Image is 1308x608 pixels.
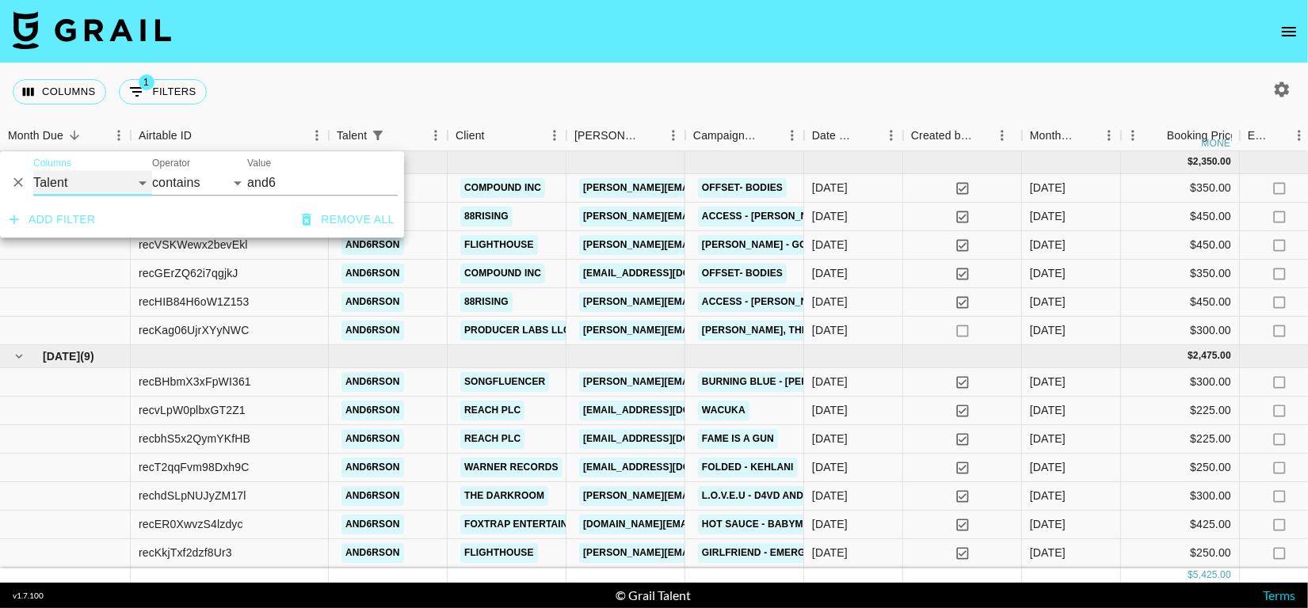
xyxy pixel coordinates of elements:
div: recKag06UjrXYyNWC [139,322,249,338]
div: Jul '25 [1030,459,1066,475]
div: recbhS5x2QymYKfHB [139,431,250,446]
button: hide children [8,345,30,367]
div: 5,425.00 [1193,568,1231,582]
a: [PERSON_NAME][EMAIL_ADDRESS][DOMAIN_NAME] [579,321,837,340]
button: Sort [639,124,662,146]
div: $300.00 [1121,368,1240,397]
div: Month Due [1030,120,1075,151]
button: Menu [1121,123,1145,147]
button: Menu [879,123,903,147]
div: Aug '25 [1030,322,1066,338]
div: © Grail Talent [616,587,691,603]
div: Month Due [1022,120,1121,151]
div: Created by Grail Team [911,120,973,151]
button: Menu [1097,123,1121,147]
button: Sort [389,124,411,146]
a: [EMAIL_ADDRESS][DOMAIN_NAME] [579,458,757,477]
div: $225.00 [1121,425,1240,454]
a: [PERSON_NAME][EMAIL_ADDRESS][PERSON_NAME][DOMAIN_NAME] [579,178,919,198]
a: Compound Inc [460,264,545,283]
a: L.O.V.E.U - d4vd and [PERSON_NAME] [698,486,891,506]
div: 11/7/2025 [812,545,848,560]
div: $350.00 [1121,174,1240,203]
div: recER0XwvzS4lzdyc [139,516,243,532]
div: Jul '25 [1030,431,1066,446]
div: $250.00 [1121,454,1240,482]
a: OFFSET- Bodies [698,178,787,198]
button: Sort [192,124,214,146]
a: Terms [1263,587,1295,602]
button: Menu [543,123,566,147]
a: [PERSON_NAME][EMAIL_ADDRESS][PERSON_NAME][DOMAIN_NAME] [579,292,919,312]
button: Show filters [119,79,207,104]
a: [EMAIL_ADDRESS][DOMAIN_NAME] [579,429,757,449]
button: Delete [6,171,30,195]
button: Add filter [3,205,102,234]
div: Talent [329,120,448,151]
div: Jul '25 [1030,545,1066,560]
button: Menu [107,123,131,147]
button: open drawer [1273,16,1305,47]
div: $300.00 [1121,482,1240,511]
label: Operator [152,157,190,170]
div: recT2qqFvm98Dxh9C [139,459,250,475]
div: Aug '25 [1030,265,1066,281]
a: Songfluencer [460,372,549,392]
a: HOT SAUCE - BABYMONSTER [698,515,848,534]
a: [PERSON_NAME][EMAIL_ADDRESS][DOMAIN_NAME] [579,372,837,392]
button: Sort [758,124,780,146]
a: and6rson [341,543,404,563]
div: Booker [566,120,685,151]
div: Jul '25 [1030,516,1066,532]
a: Warner Records [460,458,562,477]
div: $225.00 [1121,397,1240,425]
button: Menu [780,123,804,147]
a: and6rson [341,292,404,312]
a: Fame is a gun [698,429,778,449]
div: recHIB84H6oW1Z153 [139,294,250,310]
div: Aug '25 [1030,180,1066,196]
a: [PERSON_NAME][EMAIL_ADDRESS][PERSON_NAME][DOMAIN_NAME] [579,207,919,226]
div: 4/7/2025 [812,431,848,446]
div: Campaign (Type) [693,120,758,151]
div: $ [1188,155,1193,169]
a: and6rson [341,372,404,392]
button: Remove all [296,205,401,234]
div: Expenses: Remove Commission? [1248,120,1270,151]
div: $350.00 [1121,260,1240,288]
div: 22/8/2025 [812,265,848,281]
div: $300.00 [1121,317,1240,345]
div: 31/7/2025 [812,459,848,475]
div: 31/7/2025 [812,488,848,503]
div: 30/8/2025 [812,208,848,224]
div: Campaign (Type) [685,120,804,151]
div: 14/8/2025 [812,180,848,196]
div: v 1.7.100 [13,591,44,601]
div: 2,350.00 [1193,155,1231,169]
button: Sort [1075,124,1097,146]
a: and6rson [341,264,404,283]
div: $ [1188,349,1193,363]
img: Grail Talent [13,11,171,49]
div: recvLpW0plbxGT2Z1 [139,402,246,418]
div: 29/8/2025 [812,294,848,310]
div: Jul '25 [1030,374,1066,389]
button: Menu [424,123,448,147]
button: Menu [990,123,1014,147]
div: Airtable ID [139,120,192,151]
div: 17/7/2025 [812,374,848,389]
a: The Darkroom [460,486,548,506]
a: [EMAIL_ADDRESS][DOMAIN_NAME] [579,401,757,420]
button: Sort [973,124,995,146]
button: Select columns [13,79,106,104]
div: 8/8/2025 [812,322,848,338]
div: $250.00 [1121,539,1240,568]
a: [PERSON_NAME][EMAIL_ADDRESS][DOMAIN_NAME] [579,543,837,563]
div: 1 active filter [367,124,389,146]
a: 88Rising [460,292,513,312]
a: [EMAIL_ADDRESS][DOMAIN_NAME] [579,264,757,283]
div: $450.00 [1121,231,1240,260]
input: Filter value [247,170,398,196]
a: and6rson [341,401,404,420]
div: Client [448,120,566,151]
